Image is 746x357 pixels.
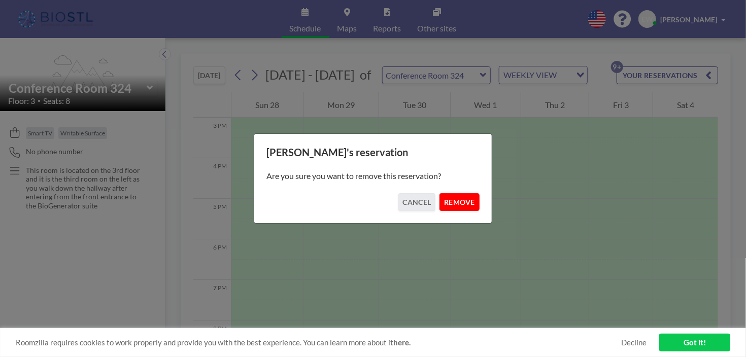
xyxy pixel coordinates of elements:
[393,338,411,347] a: here.
[398,193,436,211] button: CANCEL
[266,146,480,159] h3: [PERSON_NAME]'s reservation
[16,338,621,347] span: Roomzilla requires cookies to work properly and provide you with the best experience. You can lea...
[659,334,730,351] a: Got it!
[266,171,480,181] p: Are you sure you want to remove this reservation?
[439,193,480,211] button: REMOVE
[621,338,647,347] a: Decline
